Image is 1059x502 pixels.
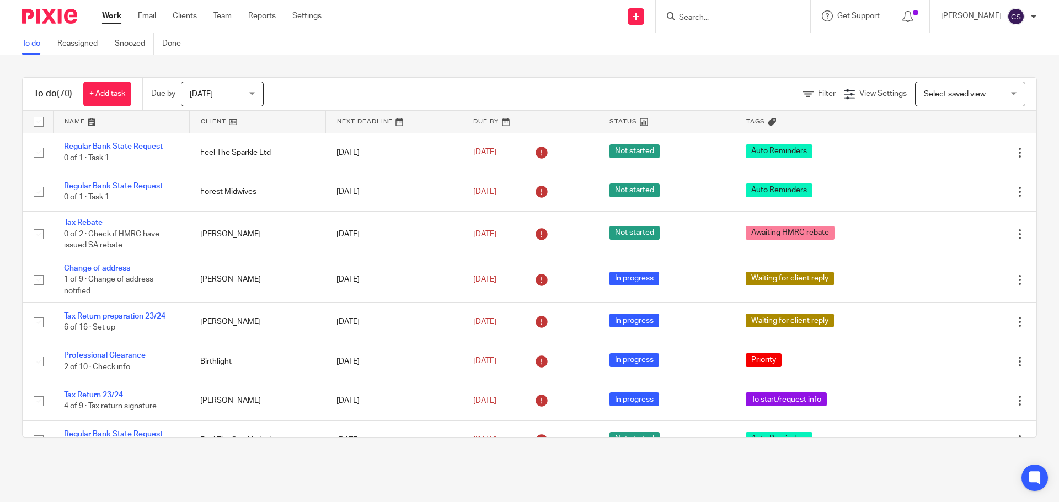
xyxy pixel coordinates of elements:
td: [PERSON_NAME] [189,303,325,342]
a: Work [102,10,121,21]
span: [DATE] [473,230,496,238]
span: 2 of 10 · Check info [64,363,130,371]
a: Professional Clearance [64,352,146,359]
span: Not started [609,432,660,446]
a: Reports [248,10,276,21]
span: Auto Reminders [746,432,812,446]
span: [DATE] [473,318,496,326]
span: Waiting for client reply [746,272,834,285]
span: Auto Reminders [746,183,812,197]
span: 4 of 9 · Tax return signature [64,402,157,410]
a: Regular Bank State Request [64,182,163,190]
span: Not started [609,183,660,197]
td: Feel The Sparkle Ltd [189,420,325,460]
a: Tax Return 23/24 [64,391,123,399]
span: Tags [746,118,765,125]
span: 1 of 9 · Change of address notified [64,276,153,295]
span: [DATE] [473,436,496,444]
span: Auto Reminders [746,144,812,158]
input: Search [678,13,777,23]
span: Filter [818,90,836,98]
a: Team [213,10,232,21]
a: Change of address [64,265,130,272]
span: [DATE] [473,397,496,404]
span: Awaiting HMRC rebate [746,226,835,240]
span: 6 of 16 · Set up [64,324,115,332]
a: Email [138,10,156,21]
a: To do [22,33,49,55]
a: Tax Rebate [64,219,103,226]
h1: To do [34,88,72,100]
span: [DATE] [190,90,213,98]
span: To start/request info [746,392,827,406]
td: Feel The Sparkle Ltd [189,133,325,172]
span: [DATE] [473,276,496,283]
td: [PERSON_NAME] [189,212,325,257]
p: Due by [151,88,175,99]
td: [PERSON_NAME] [189,381,325,420]
span: Not started [609,226,660,240]
span: (70) [57,89,72,98]
span: [DATE] [473,358,496,365]
a: Regular Bank State Request [64,143,163,150]
td: Birthlight [189,342,325,381]
span: Not started [609,144,660,158]
span: Priority [746,353,782,367]
p: [PERSON_NAME] [941,10,1002,21]
img: Pixie [22,9,77,24]
span: Waiting for client reply [746,314,834,327]
a: Settings [292,10,322,21]
td: [DATE] [325,257,462,302]
td: [DATE] [325,133,462,172]
td: [DATE] [325,172,462,211]
img: svg%3E [1007,8,1025,25]
td: Forest Midwives [189,172,325,211]
span: Select saved view [924,90,986,98]
span: 0 of 2 · Check if HMRC have issued SA rebate [64,230,159,250]
span: In progress [609,392,659,406]
td: [DATE] [325,381,462,420]
span: Get Support [837,12,880,20]
a: Clients [173,10,197,21]
span: [DATE] [473,149,496,156]
span: In progress [609,314,659,327]
span: In progress [609,353,659,367]
a: Snoozed [115,33,154,55]
a: Regular Bank State Request [64,430,163,438]
span: 0 of 1 · Task 1 [64,154,109,162]
span: 0 of 1 · Task 1 [64,193,109,201]
a: Done [162,33,189,55]
a: + Add task [83,82,131,106]
td: [DATE] [325,420,462,460]
span: View Settings [859,90,907,98]
span: In progress [609,272,659,285]
td: [PERSON_NAME] [189,257,325,302]
td: [DATE] [325,303,462,342]
td: [DATE] [325,212,462,257]
td: [DATE] [325,342,462,381]
span: [DATE] [473,188,496,196]
a: Reassigned [57,33,106,55]
a: Tax Return preparation 23/24 [64,312,165,320]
